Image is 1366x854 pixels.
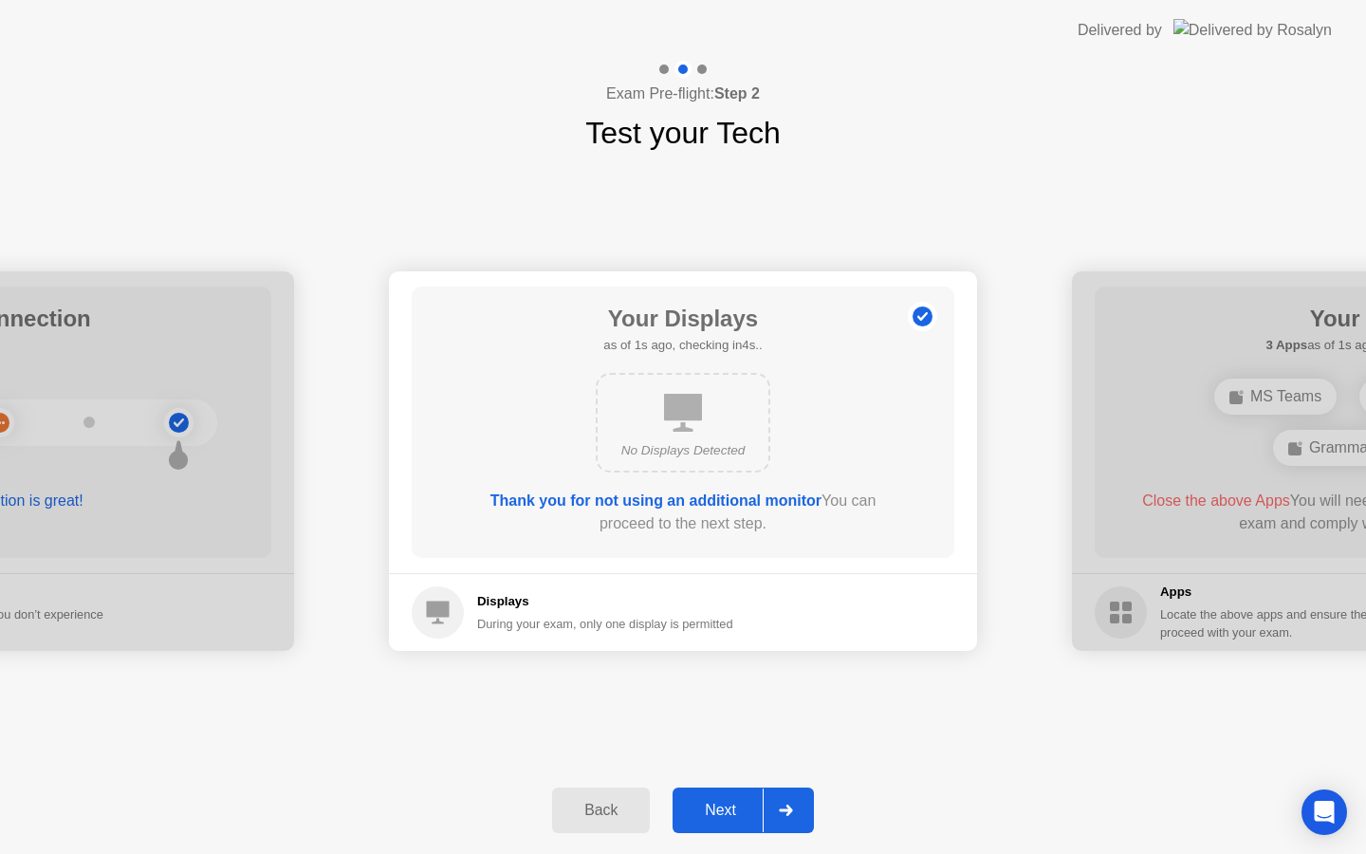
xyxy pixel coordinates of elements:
[714,85,760,102] b: Step 2
[1078,19,1162,42] div: Delivered by
[603,336,762,355] h5: as of 1s ago, checking in4s..
[606,83,760,105] h4: Exam Pre-flight:
[585,110,781,156] h1: Test your Tech
[490,492,821,509] b: Thank you for not using an additional monitor
[477,592,733,611] h5: Displays
[673,788,814,833] button: Next
[558,802,644,819] div: Back
[1301,789,1347,835] div: Open Intercom Messenger
[552,788,650,833] button: Back
[603,302,762,336] h1: Your Displays
[613,441,753,460] div: No Displays Detected
[466,490,900,535] div: You can proceed to the next step.
[678,802,763,819] div: Next
[1173,19,1332,41] img: Delivered by Rosalyn
[477,615,733,633] div: During your exam, only one display is permitted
